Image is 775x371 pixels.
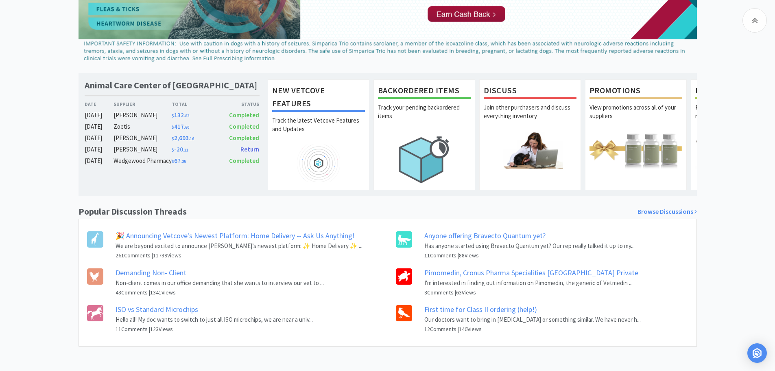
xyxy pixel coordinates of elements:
div: Zoetis [114,122,172,132]
span: $ [172,125,174,130]
a: DiscussJoin other purchasers and discuss everything inventory [479,79,581,190]
div: Status [216,100,260,108]
div: [DATE] [85,122,114,132]
span: Return [240,145,259,153]
div: Open Intercom Messenger [747,343,767,363]
span: . 83 [184,113,189,119]
a: First time for Class II ordering (help!) [424,305,537,314]
a: [DATE][PERSON_NAME]$-20.11Return [85,145,260,154]
p: Join other purchasers and discuss everything inventory [484,103,576,132]
img: hero_promotions.png [589,132,682,169]
img: hero_backorders.png [378,132,471,187]
a: [DATE]Zoetis$417.60Completed [85,122,260,132]
span: Completed [229,111,259,119]
span: Completed [229,123,259,130]
span: Completed [229,157,259,165]
p: We are beyond excited to announce [PERSON_NAME]’s newest platform: ✨ Home Delivery ✨ ... [116,241,362,251]
h1: Popular Discussion Threads [79,204,187,219]
a: [DATE][PERSON_NAME]$2,693.16Completed [85,133,260,143]
div: Date [85,100,114,108]
img: hero_feature_roadmap.png [272,145,365,182]
div: Supplier [114,100,172,108]
h6: 43 Comments | 1341 Views [116,288,324,297]
span: -20 [172,145,188,153]
h6: 261 Comments | 11739 Views [116,251,362,260]
div: Wedgewood Pharmacy [114,156,172,166]
h6: 12 Comments | 140 Views [424,325,641,334]
span: $ [172,113,174,119]
span: 67 [172,157,186,165]
h1: New Vetcove Features [272,84,365,112]
p: Non-client comes in our office demanding that she wants to interview our vet to ... [116,278,324,288]
span: 132 [172,111,189,119]
div: [DATE] [85,133,114,143]
span: 417 [172,123,189,130]
span: $ [172,136,174,141]
a: [DATE][PERSON_NAME]$132.83Completed [85,110,260,120]
a: Anyone offering Bravecto Quantum yet? [424,231,546,240]
span: . 25 [181,159,186,164]
h6: 11 Comments | 88 Views [424,251,635,260]
span: $ [172,147,174,153]
span: . 60 [184,125,189,130]
div: [DATE] [85,145,114,154]
div: Total [172,100,216,108]
p: I'm interested in finding out information on Pimomedin, the generic of Vetmedin ... [424,278,638,288]
a: Backordered ItemsTrack your pending backordered items [373,79,475,190]
div: [PERSON_NAME] [114,133,172,143]
p: Our doctors want to bring in [MEDICAL_DATA] or something similar. We have never h... [424,315,641,325]
div: [PERSON_NAME] [114,110,172,120]
h1: Animal Care Center of [GEOGRAPHIC_DATA] [85,79,257,91]
a: New Vetcove FeaturesTrack the latest Vetcove Features and Updates [268,79,369,190]
a: Browse Discussions [637,206,697,217]
h1: Backordered Items [378,84,471,99]
a: 🎉 Announcing Vetcove's Newest Platform: Home Delivery -- Ask Us Anything! [116,231,355,240]
h6: 3 Comments | 63 Views [424,288,638,297]
p: Has anyone started using Bravecto Quantum yet? Our rep really talked it up to my... [424,241,635,251]
img: hero_discuss.png [484,132,576,169]
a: PromotionsView promotions across all of your suppliers [585,79,687,190]
span: $ [172,159,174,164]
p: Track the latest Vetcove Features and Updates [272,116,365,145]
span: 2,693 [172,134,194,142]
a: ISO vs Standard Microchips [116,305,198,314]
p: Track your pending backordered items [378,103,471,132]
span: . 16 [189,136,194,141]
p: Hello all! My doc wants to switch to just all ISO microchips, we are near a univ... [116,315,313,325]
a: Pimomedin, Cronus Pharma Specialities [GEOGRAPHIC_DATA] Private [424,268,638,277]
span: Completed [229,134,259,142]
div: [PERSON_NAME] [114,145,172,154]
h6: 11 Comments | 123 Views [116,325,313,334]
h1: Promotions [589,84,682,99]
div: [DATE] [85,156,114,166]
p: View promotions across all of your suppliers [589,103,682,132]
div: [DATE] [85,110,114,120]
span: . 11 [183,147,188,153]
a: Demanding Non- Client [116,268,186,277]
a: [DATE]Wedgewood Pharmacy$67.25Completed [85,156,260,166]
h1: Discuss [484,84,576,99]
